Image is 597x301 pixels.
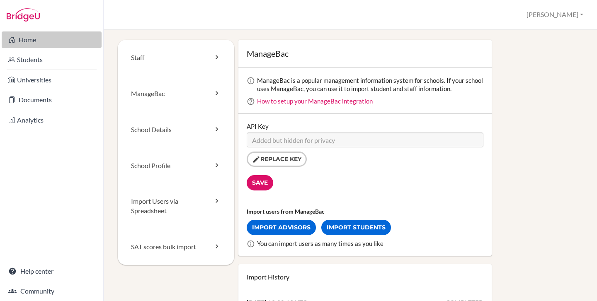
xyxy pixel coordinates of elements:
img: Bridge-U [7,8,40,22]
a: ManageBac [118,76,234,112]
a: Staff [118,40,234,76]
a: Import Advisors [247,220,316,235]
a: Documents [2,92,102,108]
button: [PERSON_NAME] [523,7,587,22]
h1: ManageBac [247,48,483,59]
div: ManageBac is a popular management information system for schools. If your school uses ManageBac, ... [257,76,483,93]
a: Universities [2,72,102,88]
button: Replace key [247,152,307,167]
input: Added but hidden for privacy [247,132,483,147]
a: Analytics [2,112,102,128]
a: Import Users via Spreadsheet [118,183,234,229]
a: Home [2,31,102,48]
a: Help center [2,263,102,279]
label: API Key [247,122,269,130]
a: Students [2,51,102,68]
div: You can import users as many times as you like [257,239,483,248]
a: School Details [118,112,234,148]
a: SAT scores bulk import [118,229,234,265]
a: Import Students [321,220,391,235]
a: How to setup your ManageBac integration [257,97,373,105]
input: Save [247,175,273,190]
div: Import users from ManageBac [247,207,483,216]
a: School Profile [118,148,234,184]
a: Community [2,283,102,299]
h2: Import History [247,272,483,282]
